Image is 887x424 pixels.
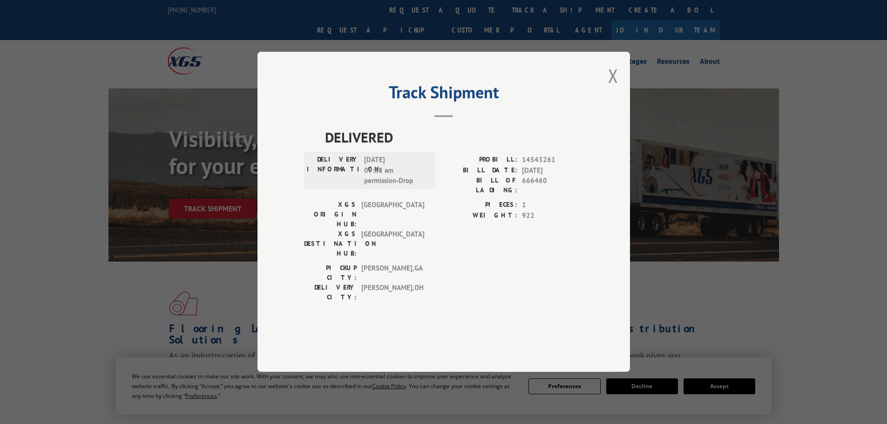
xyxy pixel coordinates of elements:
[325,127,583,148] span: DELIVERED
[444,200,517,211] label: PIECES:
[444,165,517,176] label: BILL DATE:
[608,63,618,88] button: Close modal
[361,229,424,259] span: [GEOGRAPHIC_DATA]
[307,155,359,187] label: DELIVERY INFORMATION:
[364,155,427,187] span: [DATE] 09:38 am permission-Drop
[522,176,583,195] span: 666460
[444,210,517,221] label: WEIGHT:
[522,210,583,221] span: 922
[444,176,517,195] label: BILL OF LADING:
[304,283,357,303] label: DELIVERY CITY:
[361,200,424,229] span: [GEOGRAPHIC_DATA]
[304,86,583,103] h2: Track Shipment
[522,155,583,166] span: 14543261
[361,263,424,283] span: [PERSON_NAME] , GA
[522,165,583,176] span: [DATE]
[444,155,517,166] label: PROBILL:
[304,263,357,283] label: PICKUP CITY:
[361,283,424,303] span: [PERSON_NAME] , OH
[304,200,357,229] label: XGS ORIGIN HUB:
[522,200,583,211] span: 1
[304,229,357,259] label: XGS DESTINATION HUB:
